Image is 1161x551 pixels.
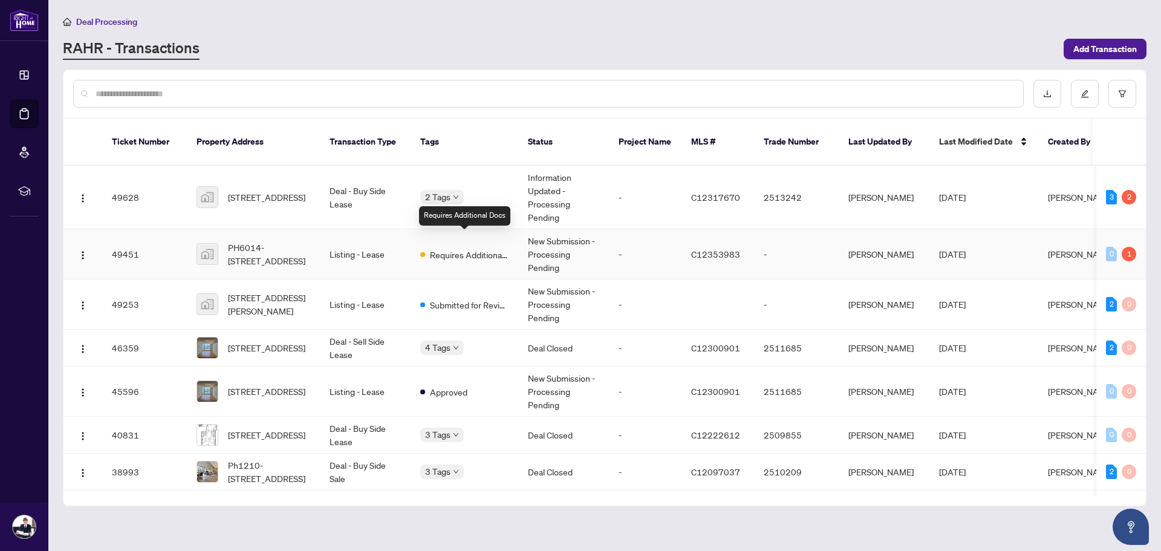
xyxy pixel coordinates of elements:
span: C12300901 [691,386,740,397]
span: [DATE] [939,249,966,259]
div: 0 [1106,247,1117,261]
button: Logo [73,462,93,481]
th: Project Name [609,119,681,166]
td: - [609,330,681,367]
div: 0 [1122,384,1136,399]
td: Deal Closed [518,454,609,491]
span: [DATE] [939,386,966,397]
td: 49253 [102,279,187,330]
span: [PERSON_NAME] [1048,192,1113,203]
span: download [1043,90,1052,98]
span: [DATE] [939,466,966,477]
td: - [609,166,681,229]
span: [DATE] [939,299,966,310]
td: New Submission - Processing Pending [518,279,609,330]
button: Open asap [1113,509,1149,545]
span: down [453,345,459,351]
td: 38993 [102,454,187,491]
td: 2509855 [754,417,839,454]
span: 2 Tags [425,190,450,204]
span: C12353983 [691,249,740,259]
div: 0 [1106,384,1117,399]
img: Profile Icon [13,515,36,538]
span: 3 Tags [425,428,450,442]
span: edit [1081,90,1089,98]
td: New Submission - Processing Pending [518,367,609,417]
img: logo [10,9,39,31]
img: thumbnail-img [197,244,218,264]
span: [PERSON_NAME] [1048,466,1113,477]
span: [PERSON_NAME] [1048,386,1113,397]
span: PH6014-[STREET_ADDRESS] [228,241,310,267]
td: 2511685 [754,367,839,417]
span: down [453,194,459,200]
span: [STREET_ADDRESS] [228,191,305,204]
span: Approved [430,385,467,399]
span: [STREET_ADDRESS] [228,341,305,354]
span: [PERSON_NAME] [1048,299,1113,310]
td: [PERSON_NAME] [839,454,929,491]
span: [STREET_ADDRESS] [228,385,305,398]
span: [PERSON_NAME] [1048,429,1113,440]
th: Status [518,119,609,166]
span: [DATE] [939,342,966,353]
td: [PERSON_NAME] [839,330,929,367]
button: Logo [73,425,93,445]
td: 2510209 [754,454,839,491]
td: - [609,417,681,454]
span: C12222612 [691,429,740,440]
button: download [1033,80,1061,108]
td: [PERSON_NAME] [839,367,929,417]
td: 45596 [102,367,187,417]
button: Logo [73,382,93,401]
img: thumbnail-img [197,337,218,358]
span: [PERSON_NAME] [1048,342,1113,353]
th: Tags [411,119,518,166]
span: C12317670 [691,192,740,203]
img: Logo [78,431,88,441]
td: New Submission - Processing Pending [518,229,609,279]
button: filter [1108,80,1136,108]
div: 2 [1106,465,1117,479]
td: - [609,229,681,279]
span: C12300901 [691,342,740,353]
span: 4 Tags [425,341,450,354]
td: - [609,454,681,491]
div: 0 [1122,428,1136,442]
div: 0 [1106,428,1117,442]
div: 0 [1122,341,1136,355]
span: [DATE] [939,429,966,440]
div: 0 [1122,297,1136,311]
td: Listing - Lease [320,279,411,330]
td: [PERSON_NAME] [839,229,929,279]
span: [STREET_ADDRESS][PERSON_NAME] [228,291,310,318]
span: 3 Tags [425,465,450,478]
th: MLS # [681,119,754,166]
td: Deal Closed [518,330,609,367]
td: Deal - Buy Side Lease [320,166,411,229]
span: Ph1210-[STREET_ADDRESS] [228,458,310,485]
span: filter [1118,90,1127,98]
a: RAHR - Transactions [63,38,200,60]
td: Deal Closed [518,417,609,454]
span: down [453,469,459,475]
span: [PERSON_NAME] [1048,249,1113,259]
div: 2 [1106,341,1117,355]
div: Requires Additional Docs [419,206,510,226]
td: [PERSON_NAME] [839,417,929,454]
div: 2 [1106,297,1117,311]
th: Ticket Number [102,119,187,166]
td: 46359 [102,330,187,367]
button: Add Transaction [1064,39,1146,59]
img: Logo [78,344,88,354]
span: down [453,432,459,438]
span: home [63,18,71,26]
th: Property Address [187,119,320,166]
span: Requires Additional Docs [430,248,509,261]
th: Created By [1038,119,1111,166]
span: Deal Processing [76,16,137,27]
td: 2513242 [754,166,839,229]
span: Add Transaction [1073,39,1137,59]
div: 0 [1122,465,1136,479]
button: edit [1071,80,1099,108]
